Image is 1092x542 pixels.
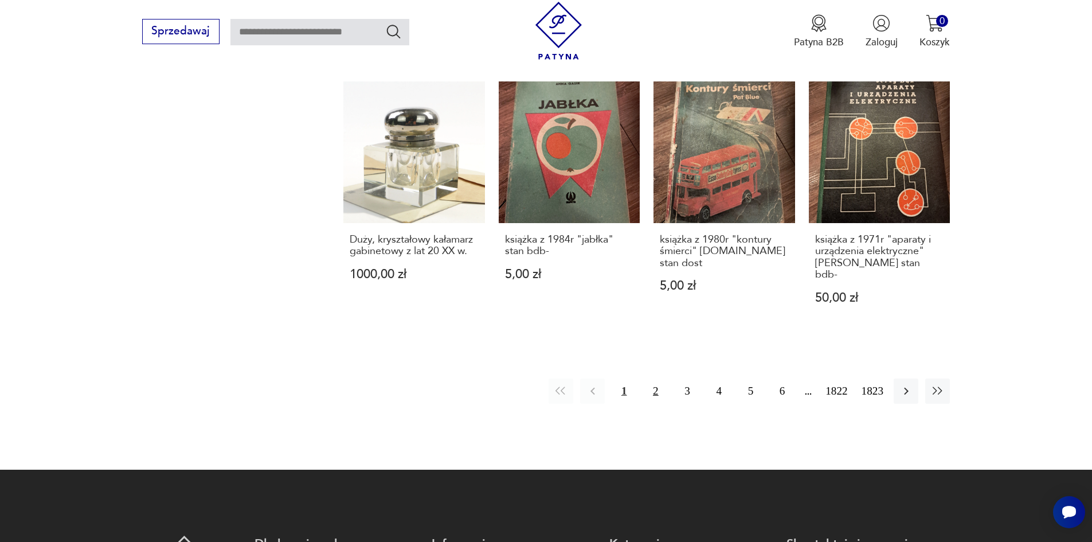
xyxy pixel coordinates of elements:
button: 1 [612,379,636,403]
img: Ikona medalu [810,14,828,32]
button: 3 [675,379,699,403]
img: Patyna - sklep z meblami i dekoracjami vintage [530,2,588,60]
p: Zaloguj [866,36,898,49]
button: Patyna B2B [794,14,844,49]
img: Ikonka użytkownika [872,14,890,32]
a: książka z 1980r "kontury śmierci" P.Blue stan dostksiążka z 1980r "kontury śmierci" [DOMAIN_NAME]... [653,81,795,330]
button: 0Koszyk [919,14,950,49]
a: książka z 1971r "aparaty i urządzenia elektryczne" J.Bąk stan bdb-książka z 1971r "aparaty i urzą... [809,81,950,330]
p: Patyna B2B [794,36,844,49]
button: 4 [707,379,731,403]
p: Koszyk [919,36,950,49]
p: 1000,00 zł [350,268,479,280]
p: 50,00 zł [815,292,944,304]
p: 5,00 zł [660,280,789,292]
iframe: Smartsupp widget button [1053,496,1085,528]
button: Sprzedawaj [142,19,220,44]
a: Ikona medaluPatyna B2B [794,14,844,49]
button: Zaloguj [866,14,898,49]
button: 1823 [858,379,887,403]
button: Szukaj [385,23,402,40]
button: 6 [770,379,794,403]
button: 5 [738,379,763,403]
div: 0 [936,15,948,27]
h3: Duży, kryształowy kałamarz gabinetowy z lat 20 XX w. [350,234,479,258]
img: Ikona koszyka [926,14,944,32]
button: 2 [643,379,668,403]
a: książka z 1984r "jabłka" stan bdb-książka z 1984r "jabłka" stan bdb-5,00 zł [499,81,640,330]
a: Sprzedawaj [142,28,220,37]
button: 1822 [822,379,851,403]
h3: książka z 1980r "kontury śmierci" [DOMAIN_NAME] stan dost [660,234,789,269]
h3: książka z 1971r "aparaty i urządzenia elektryczne" [PERSON_NAME] stan bdb- [815,234,944,281]
p: 5,00 zł [505,268,634,280]
h3: książka z 1984r "jabłka" stan bdb- [505,234,634,258]
a: Duży, kryształowy kałamarz gabinetowy z lat 20 XX w.Duży, kryształowy kałamarz gabinetowy z lat 2... [343,81,485,330]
